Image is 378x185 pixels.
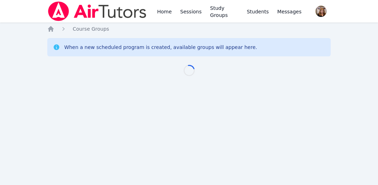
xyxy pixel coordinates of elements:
span: Messages [277,8,302,15]
img: Air Tutors [47,1,147,21]
a: Course Groups [73,25,109,32]
nav: Breadcrumb [47,25,331,32]
div: When a new scheduled program is created, available groups will appear here. [64,44,257,51]
span: Course Groups [73,26,109,32]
